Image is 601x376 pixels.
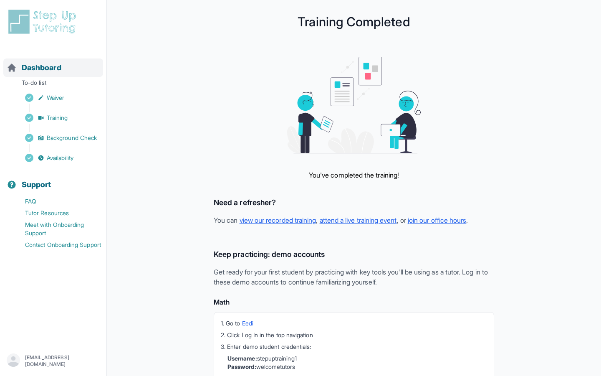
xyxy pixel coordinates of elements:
h3: Need a refresher? [214,197,494,208]
h1: Training Completed [124,17,584,27]
a: Meet with Onboarding Support [7,219,106,239]
li: 2. Click Log In in the top navigation [221,331,487,339]
a: FAQ [7,196,106,207]
img: logo [7,8,81,35]
a: Background Check [7,132,106,144]
h3: Keep practicing: demo accounts [214,249,494,260]
span: Training [47,114,68,122]
span: Background Check [47,134,97,142]
a: view our recorded training [240,216,316,224]
span: Support [22,179,51,191]
p: You can , , or . [214,215,494,225]
li: 1. Go to [221,319,487,328]
img: meeting graphic [287,57,421,153]
p: To-do list [3,79,103,90]
a: Contact Onboarding Support [7,239,106,251]
p: Get ready for your first student by practicing with key tools you'll be using as a tutor. Log in ... [214,267,494,287]
button: Support [3,165,103,194]
strong: Password: [227,363,256,370]
a: Dashboard [7,62,61,74]
a: attend a live training event [320,216,397,224]
a: join our office hours [408,216,466,224]
p: You've completed the training! [309,170,399,180]
button: Dashboard [3,48,103,77]
a: Availability [7,152,106,164]
a: Waiver [7,92,106,104]
li: stepuptraining1 welcometutors [227,354,487,371]
span: Waiver [47,94,64,102]
a: Eedi [242,320,253,327]
li: 3. Enter demo student credentials: [221,343,487,351]
strong: Username: [227,355,257,362]
button: [EMAIL_ADDRESS][DOMAIN_NAME] [7,353,100,368]
a: Training [7,112,106,124]
span: Dashboard [22,62,61,74]
span: Availability [47,154,73,162]
p: [EMAIL_ADDRESS][DOMAIN_NAME] [25,354,100,368]
h4: Math [214,297,494,307]
a: Tutor Resources [7,207,106,219]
